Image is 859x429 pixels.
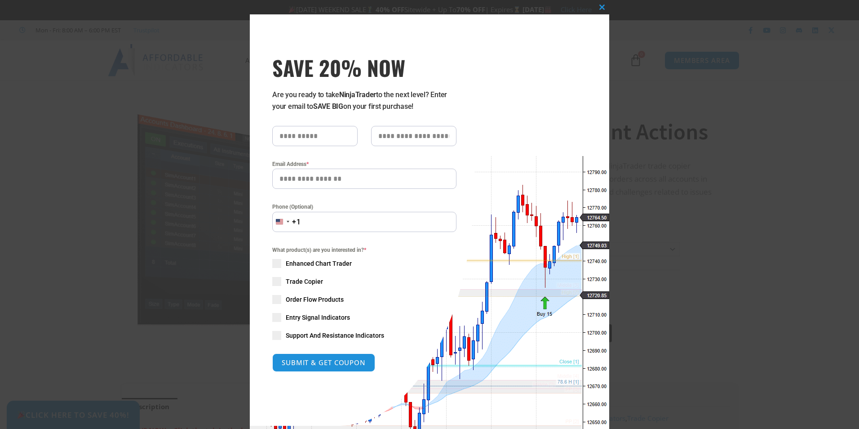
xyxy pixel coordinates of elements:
label: Enhanced Chart Trader [272,259,456,268]
label: Trade Copier [272,277,456,286]
span: What product(s) are you interested in? [272,246,456,255]
span: Order Flow Products [286,295,344,304]
label: Entry Signal Indicators [272,313,456,322]
button: SUBMIT & GET COUPON [272,353,375,372]
strong: NinjaTrader [339,90,376,99]
label: Support And Resistance Indicators [272,331,456,340]
span: SAVE 20% NOW [272,55,456,80]
span: Trade Copier [286,277,323,286]
p: Are you ready to take to the next level? Enter your email to on your first purchase! [272,89,456,112]
strong: SAVE BIG [313,102,343,111]
span: Enhanced Chart Trader [286,259,352,268]
span: Entry Signal Indicators [286,313,350,322]
div: +1 [292,216,301,228]
label: Order Flow Products [272,295,456,304]
button: Selected country [272,212,301,232]
label: Phone (Optional) [272,202,456,211]
span: Support And Resistance Indicators [286,331,384,340]
label: Email Address [272,160,456,169]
